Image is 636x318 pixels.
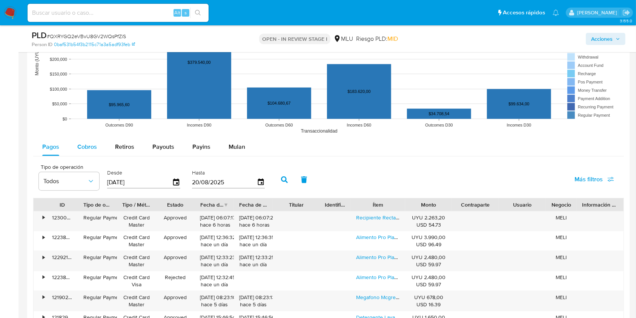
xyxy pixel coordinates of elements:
[54,41,135,48] a: 0baf531b54f3b2115c71a3a5adf93feb
[184,9,187,16] span: s
[259,34,330,44] p: OPEN - IN REVIEW STAGE I
[28,8,209,18] input: Buscar usuario o caso...
[387,34,398,43] span: MID
[32,29,47,41] b: PLD
[32,41,52,48] b: Person ID
[174,9,180,16] span: Alt
[586,33,625,45] button: Acciones
[577,9,620,16] p: ximena.felix@mercadolibre.com
[333,35,353,43] div: MLU
[553,9,559,16] a: Notificaciones
[503,9,545,17] span: Accesos rápidos
[620,18,632,24] span: 3.155.0
[190,8,206,18] button: search-icon
[591,33,613,45] span: Acciones
[47,32,126,40] span: # QXRYGQ2eVBvU8GV2WQsPfZiS
[356,35,398,43] span: Riesgo PLD:
[622,9,630,17] a: Salir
